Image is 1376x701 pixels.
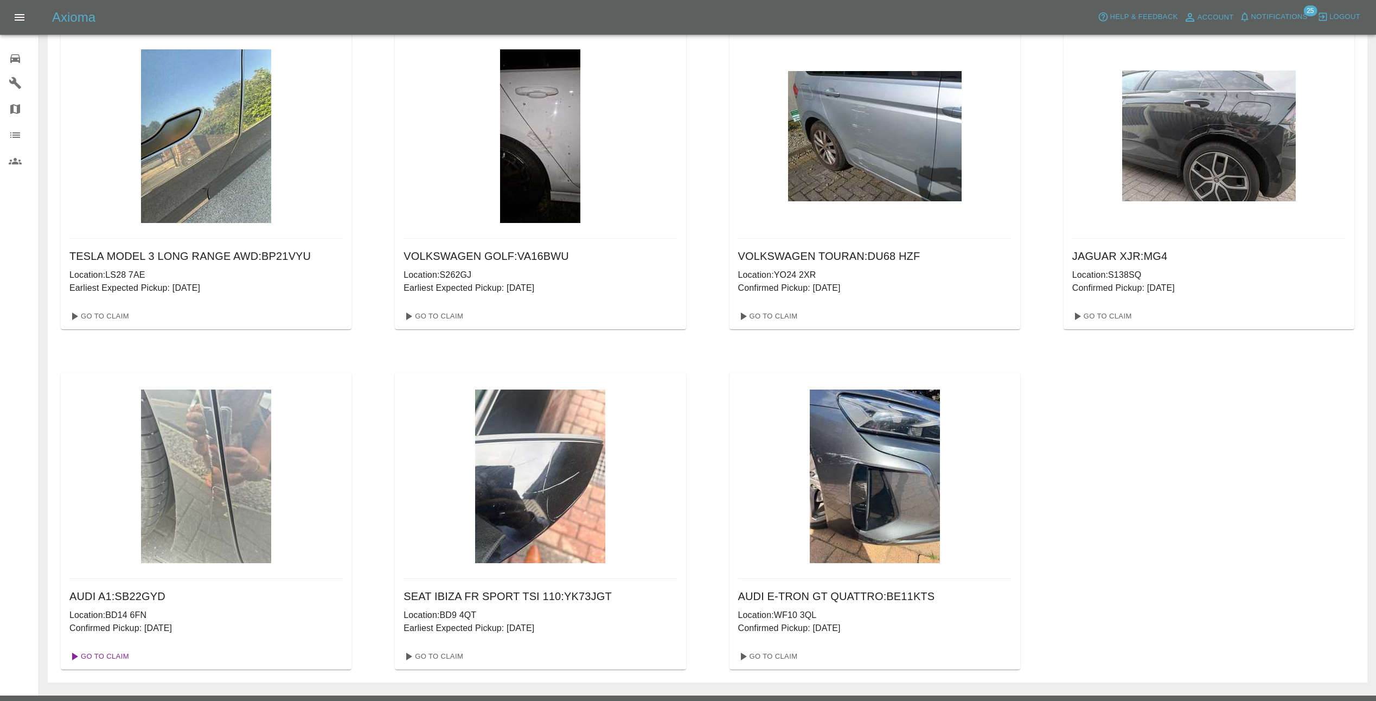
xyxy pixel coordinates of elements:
[404,247,677,265] h6: VOLKSWAGEN GOLF : VA16BWU
[734,648,801,665] a: Go To Claim
[69,588,343,605] h6: AUDI A1 : SB22GYD
[404,609,677,622] p: Location: BD9 4QT
[734,308,801,325] a: Go To Claim
[1315,9,1363,26] button: Logout
[738,269,1012,282] p: Location: YO24 2XR
[1110,11,1177,23] span: Help & Feedback
[738,609,1012,622] p: Location: WF10 3QL
[1198,11,1234,24] span: Account
[1072,282,1346,295] p: Confirmed Pickup: [DATE]
[399,648,466,665] a: Go To Claim
[738,247,1012,265] h6: VOLKSWAGEN TOURAN : DU68 HZF
[69,269,343,282] p: Location: LS28 7AE
[738,588,1012,605] h6: AUDI E-TRON GT QUATTRO : BE11KTS
[1303,5,1317,16] span: 25
[738,622,1012,635] p: Confirmed Pickup: [DATE]
[69,282,343,295] p: Earliest Expected Pickup: [DATE]
[1329,11,1360,23] span: Logout
[69,622,343,635] p: Confirmed Pickup: [DATE]
[399,308,466,325] a: Go To Claim
[52,9,95,26] h5: Axioma
[1237,9,1310,26] button: Notifications
[1068,308,1135,325] a: Go To Claim
[404,269,677,282] p: Location: S262GJ
[1251,11,1308,23] span: Notifications
[1181,9,1237,26] a: Account
[404,622,677,635] p: Earliest Expected Pickup: [DATE]
[69,247,343,265] h6: TESLA MODEL 3 LONG RANGE AWD : BP21VYU
[1072,269,1346,282] p: Location: S138SQ
[7,4,33,30] button: Open drawer
[738,282,1012,295] p: Confirmed Pickup: [DATE]
[1072,247,1346,265] h6: JAGUAR XJR : MG4
[1095,9,1180,26] button: Help & Feedback
[69,609,343,622] p: Location: BD14 6FN
[65,308,132,325] a: Go To Claim
[404,588,677,605] h6: SEAT IBIZA FR SPORT TSI 110 : YK73JGT
[404,282,677,295] p: Earliest Expected Pickup: [DATE]
[65,648,132,665] a: Go To Claim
